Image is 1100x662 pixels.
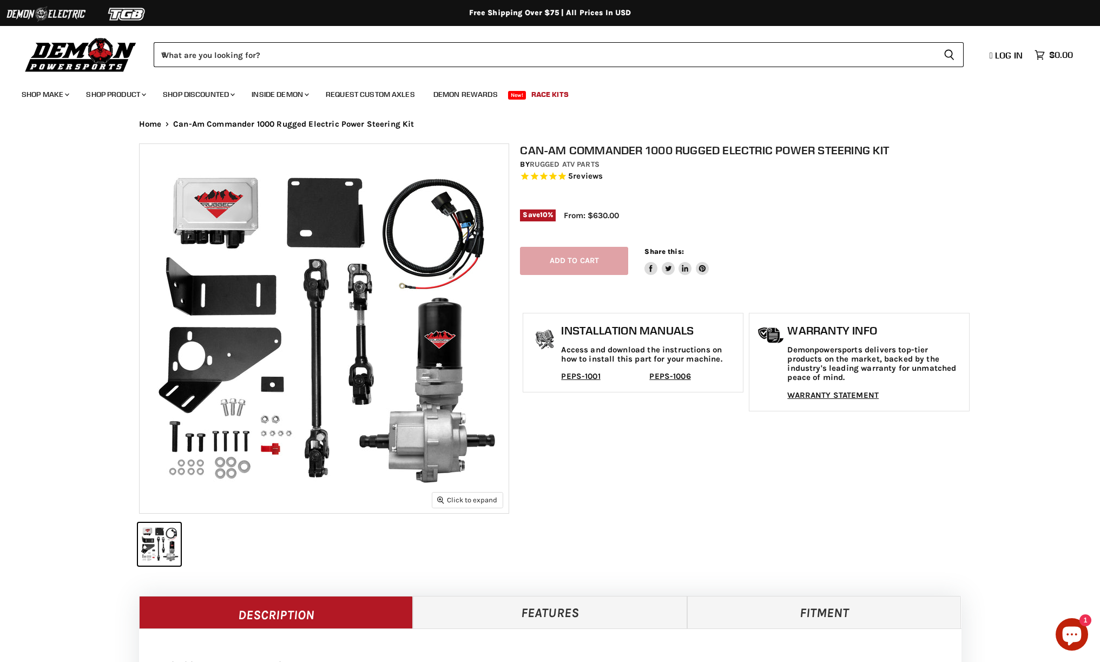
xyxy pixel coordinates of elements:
[644,247,709,276] aside: Share this:
[413,596,687,628] a: Features
[520,159,972,171] div: by
[87,4,168,24] img: TGB Logo 2
[687,596,961,628] a: Fitment
[22,35,140,74] img: Demon Powersports
[649,371,690,381] a: PEPS-1006
[530,160,600,169] a: Rugged ATV Parts
[425,83,506,106] a: Demon Rewards
[154,42,964,67] form: Product
[1052,618,1091,653] inbox-online-store-chat: Shopify online store chat
[139,596,413,628] a: Description
[568,171,603,181] span: 5 reviews
[564,211,619,220] span: From: $630.00
[117,120,983,129] nav: Breadcrumbs
[243,83,315,106] a: Inside Demon
[117,8,983,18] div: Free Shipping Over $75 | All Prices In USD
[561,345,737,364] p: Access and download the instructions on how to install this part for your machine.
[155,83,241,106] a: Shop Discounted
[5,4,87,24] img: Demon Electric Logo 2
[520,209,556,221] span: Save %
[437,496,497,504] span: Click to expand
[14,83,76,106] a: Shop Make
[432,493,503,507] button: Click to expand
[14,79,1070,106] ul: Main menu
[78,83,153,106] a: Shop Product
[758,327,785,344] img: warranty-icon.png
[787,324,964,337] h1: Warranty Info
[531,327,558,354] img: install_manual-icon.png
[508,91,526,100] span: New!
[985,50,1029,60] a: Log in
[540,211,548,219] span: 10
[154,42,935,67] input: When autocomplete results are available use up and down arrows to review and enter to select
[561,324,737,337] h1: Installation Manuals
[644,247,683,255] span: Share this:
[787,345,964,383] p: Demonpowersports delivers top-tier products on the market, backed by the industry's leading warra...
[561,371,600,381] a: PEPS-1001
[523,83,577,106] a: Race Kits
[520,143,972,157] h1: Can-Am Commander 1000 Rugged Electric Power Steering Kit
[995,50,1023,61] span: Log in
[139,120,162,129] a: Home
[140,144,509,513] img: IMAGE
[573,171,603,181] span: reviews
[935,42,964,67] button: Search
[520,171,972,182] span: Rated 4.8 out of 5 stars 5 reviews
[1049,50,1073,60] span: $0.00
[138,523,181,566] button: IMAGE thumbnail
[318,83,423,106] a: Request Custom Axles
[787,390,879,400] a: WARRANTY STATEMENT
[1029,47,1078,63] a: $0.00
[173,120,414,129] span: Can-Am Commander 1000 Rugged Electric Power Steering Kit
